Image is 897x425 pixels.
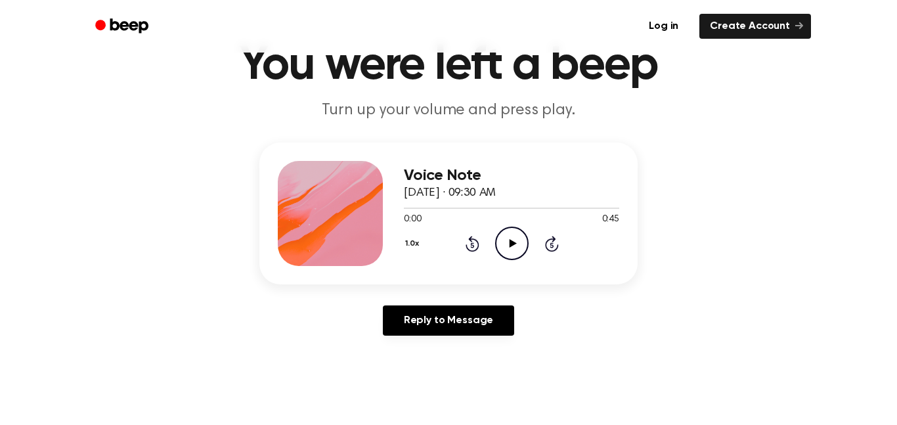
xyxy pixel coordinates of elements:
a: Beep [86,14,160,39]
h1: You were left a beep [112,42,785,89]
a: Log in [636,11,691,41]
span: [DATE] · 09:30 AM [404,187,496,199]
span: 0:45 [602,213,619,227]
span: 0:00 [404,213,421,227]
p: Turn up your volume and press play. [196,100,701,122]
h3: Voice Note [404,167,619,185]
a: Reply to Message [383,305,514,336]
button: 1.0x [404,233,424,255]
a: Create Account [699,14,811,39]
